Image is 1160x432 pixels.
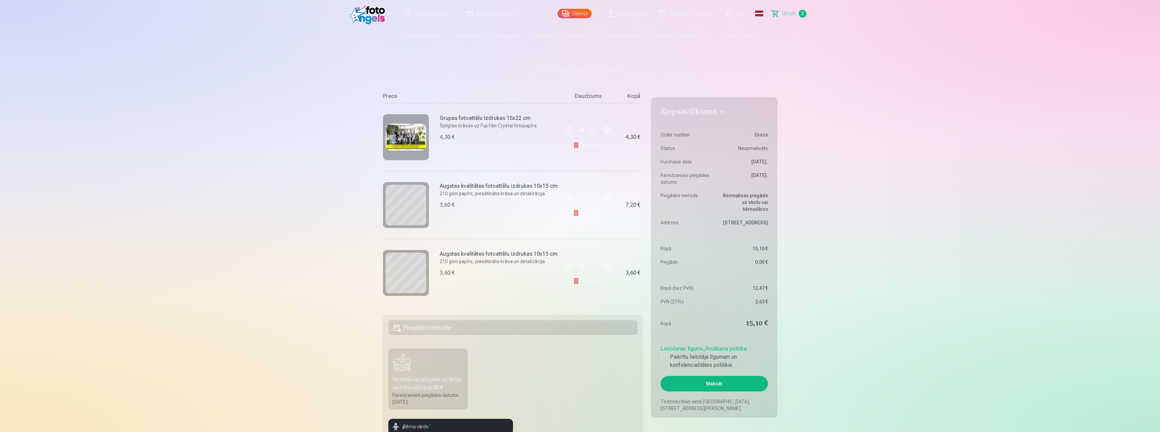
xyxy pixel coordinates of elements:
[661,219,711,226] dt: Address
[661,285,711,291] dt: Kopā (bez PVN)
[718,158,768,165] dd: [DATE].
[661,245,711,252] dt: Kopā
[440,182,558,190] h6: Augstas kvalitātes fotoattēlu izdrukas 10x15 cm
[383,92,563,103] div: Prece
[560,27,596,46] a: Suvenīri
[625,271,640,275] div: 3,60 €
[563,92,613,103] div: Daudzums
[661,298,711,305] dt: PVN (21%)
[573,138,603,152] a: Noņemt
[661,342,768,369] div: ,
[588,122,598,138] div: gab.
[440,114,537,122] h6: Grupas fotoattēlu izdrukas 15x22 cm
[392,392,464,405] div: Paredzamais piegādes datums [DATE].
[573,206,603,220] a: Noņemt
[490,27,526,46] a: Magnēti
[440,133,455,141] div: 4,30 €
[661,319,711,328] dt: Kopā
[448,27,490,46] a: Komplekti
[661,172,711,185] dt: Paredzamais piegādes datums
[440,190,558,197] p: 210 gsm papīrs, piesātināta krāsa un detalizācija
[705,346,747,352] a: Privātuma politika
[718,285,768,291] dd: 12,47 €
[661,398,768,412] p: Tirdzniecības vieta [GEOGRAPHIC_DATA], [STREET_ADDRESS][PERSON_NAME]
[383,62,777,74] h1: Jūsu iepirkumu grozs
[625,203,640,207] div: 7,20 €
[661,131,711,138] dt: Order number
[718,298,768,305] dd: 2,63 €
[718,131,768,138] dd: Grozs
[588,258,598,274] div: gab.
[613,92,640,103] div: Kopā
[661,346,703,352] a: Lietošanas līgums
[661,376,768,391] button: Maksāt
[596,27,649,46] a: Foto kalendāri
[718,172,768,185] dd: [DATE].
[718,319,768,328] dd: 15,10 €
[661,107,768,119] button: Kopsavilkums
[440,269,455,277] div: 3,60 €
[588,190,598,206] div: gab.
[661,192,711,212] dt: Piegādes metode
[799,10,806,18] span: 3
[718,259,768,265] dd: 0,00 €
[661,353,768,369] label: Piekrītu lietotāja līgumam un konfidencialitātes politikai
[392,376,464,392] div: Bezmaksas piegāde uz skolu vai bērnudārzu :
[350,3,389,24] img: /fa1
[397,27,448,46] a: Foto izdrukas
[526,27,560,46] a: Krūzes
[388,320,638,335] h5: Piegādes metode
[718,219,768,226] dd: [STREET_ADDRESS]
[440,250,558,258] h6: Augstas kvalitātes fotoattēlu izdrukas 10x15 cm
[661,145,711,152] dt: Status
[440,122,537,129] p: Spilgtas krāsas uz Fuji Film Crystal fotopapīra
[705,27,764,46] a: Visi produkti
[625,135,640,139] div: 4,30 €
[718,192,768,212] dd: Bezmaksas piegāde uz skolu vai bērnudārzu
[558,9,592,18] a: Galerija
[661,259,711,265] dt: Piegāde
[440,258,558,265] p: 210 gsm papīrs, piesātināta krāsa un detalizācija
[428,384,443,391] b: 0,00 €
[718,245,768,252] dd: 15,10 €
[440,201,455,209] div: 3,60 €
[649,27,705,46] a: Atslēgu piekariņi
[661,158,711,165] dt: Purchase date
[573,274,603,288] a: Noņemt
[782,9,796,18] span: Grozs
[738,145,768,152] span: Neapmaksāts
